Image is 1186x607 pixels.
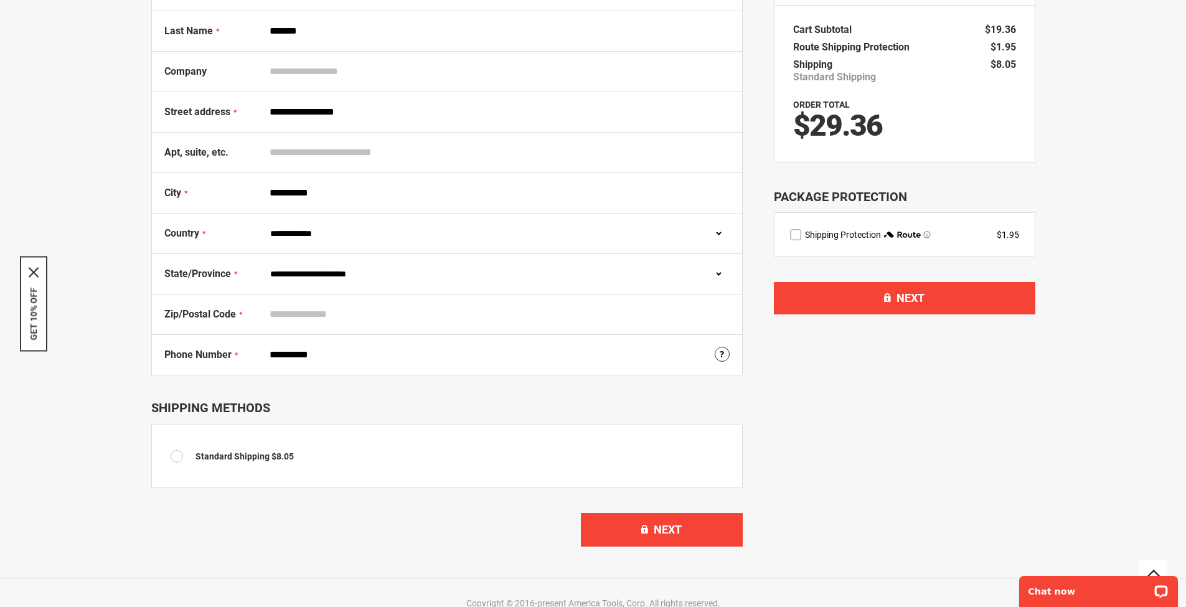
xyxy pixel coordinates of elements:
span: Next [897,291,925,304]
span: Zip/Postal Code [164,308,236,320]
span: Shipping [793,59,832,70]
span: Apt, suite, etc. [164,146,228,158]
span: $1.95 [991,41,1016,53]
th: Cart Subtotal [793,21,858,39]
div: route shipping protection selector element [790,228,1019,241]
span: $8.05 [271,451,294,461]
svg: close icon [29,267,39,277]
div: $1.95 [997,228,1019,241]
span: Country [164,227,199,239]
span: City [164,187,181,199]
span: Standard Shipping [793,71,876,83]
button: GET 10% OFF [29,287,39,340]
iframe: LiveChat chat widget [1011,568,1186,607]
th: Route Shipping Protection [793,39,916,56]
span: Standard Shipping [195,451,270,461]
span: $8.05 [991,59,1016,70]
div: Shipping Methods [151,400,743,415]
div: Package Protection [774,188,1035,206]
span: Company [164,65,207,77]
button: Next [581,513,743,547]
span: Shipping Protection [805,230,881,240]
span: Street address [164,106,230,118]
span: $29.36 [793,108,882,143]
strong: Order Total [793,100,850,110]
span: Phone Number [164,349,232,360]
span: Last Name [164,25,213,37]
span: State/Province [164,268,231,280]
button: Close [29,267,39,277]
span: Learn more [923,231,931,238]
span: Next [654,523,682,536]
button: Next [774,282,1035,314]
span: $19.36 [985,24,1016,35]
